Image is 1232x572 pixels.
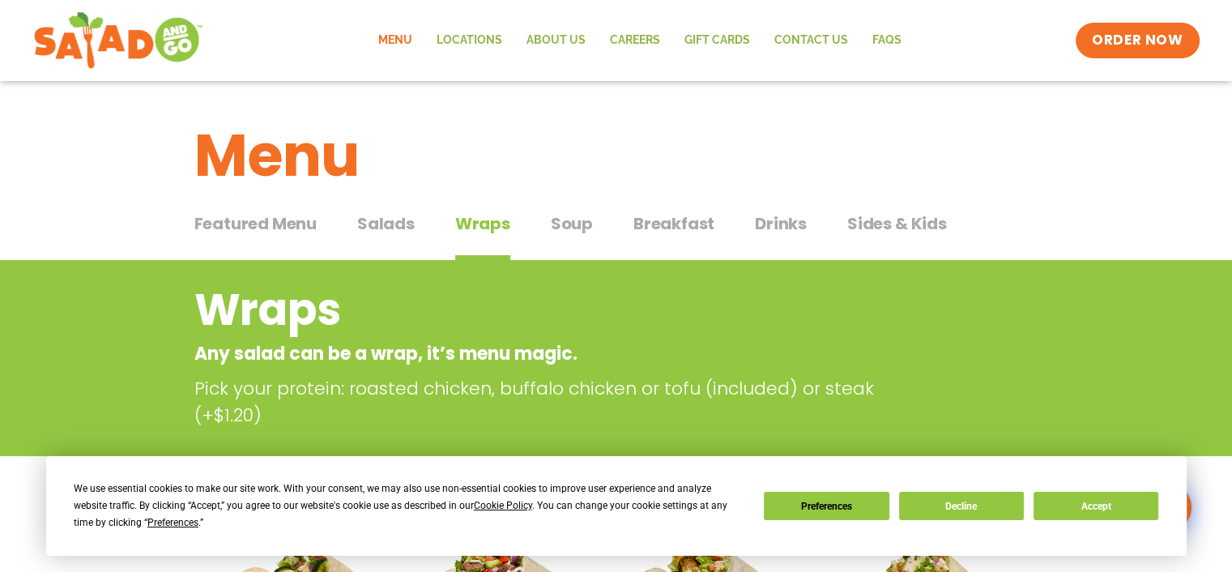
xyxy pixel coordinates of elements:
nav: Menu [366,22,914,59]
a: Locations [424,22,514,59]
div: We use essential cookies to make our site work. With your consent, we may also use non-essential ... [74,480,744,531]
a: ORDER NOW [1076,23,1199,58]
a: Menu [366,22,424,59]
div: Tabbed content [194,206,1038,261]
span: Featured Menu [194,211,317,236]
span: Wraps [455,211,510,236]
a: Careers [598,22,672,59]
div: Cookie Consent Prompt [46,456,1187,556]
p: Any salad can be a wrap, it’s menu magic. [194,340,908,367]
button: Decline [899,492,1024,520]
a: About Us [514,22,598,59]
span: Preferences [147,517,198,528]
span: Salads [357,211,415,236]
span: Drinks [755,211,807,236]
h2: Wraps [194,277,908,343]
span: Sides & Kids [847,211,947,236]
span: Soup [551,211,593,236]
a: FAQs [860,22,914,59]
h1: Menu [194,112,1038,199]
span: Cookie Policy [474,500,532,511]
button: Accept [1034,492,1158,520]
img: new-SAG-logo-768×292 [33,8,204,73]
a: GIFT CARDS [672,22,762,59]
span: ORDER NOW [1092,31,1183,50]
button: Preferences [764,492,889,520]
p: Pick your protein: roasted chicken, buffalo chicken or tofu (included) or steak (+$1.20) [194,375,915,429]
a: Contact Us [762,22,860,59]
span: Breakfast [633,211,714,236]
